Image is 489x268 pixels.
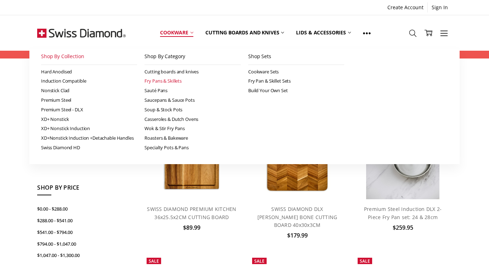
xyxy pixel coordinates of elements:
[154,17,199,49] a: Cookware
[147,206,236,220] a: SWISS DIAMOND PREMIUM KITCHEN 36x25.5x2CM CUTTING BOARD
[364,206,442,220] a: Premium Steel Induction DLX 2-Piece Fry Pan set: 24 & 28cm
[144,49,241,65] a: Shop By Category
[37,15,126,51] img: Free Shipping On Every Order
[183,224,200,231] span: $89.99
[37,203,135,215] a: $0.00 - $288.00
[37,215,135,227] a: $288.00 - $541.00
[149,258,159,264] span: Sale
[254,258,265,264] span: Sale
[383,2,427,12] a: Create Account
[37,250,135,261] a: $1,047.00 - $1,300.00
[37,238,135,250] a: $794.00 - $1,047.00
[287,231,308,239] span: $179.99
[290,17,357,49] a: Lids & Accessories
[37,183,135,195] h5: Shop By Price
[257,206,337,228] a: SWISS DIAMOND DLX [PERSON_NAME] BONE CUTTING BOARD 40x30x3CM
[248,49,345,65] a: Shop Sets
[360,258,370,264] span: Sale
[393,224,413,231] span: $259.95
[428,2,452,12] a: Sign In
[199,17,290,49] a: Cutting boards and knives
[357,17,377,49] a: Show All
[37,227,135,238] a: $541.00 - $794.00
